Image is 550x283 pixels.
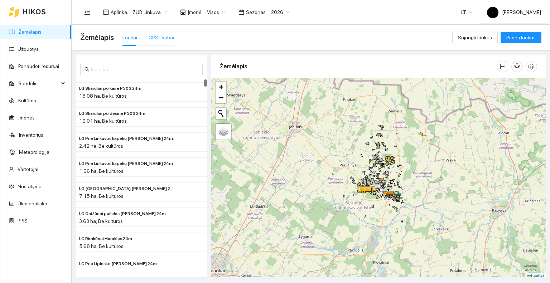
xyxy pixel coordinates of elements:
[84,9,91,15] span: menu-fold
[149,34,174,42] div: GPS Darbai
[452,35,498,40] a: Sujungti laukus
[79,85,143,92] span: LG Skaruliai po kaire P303 24m.
[458,34,492,42] span: Sujungti laukus
[79,193,124,199] span: 7.15 ha, Be kultūros
[79,260,158,267] span: LG Prie Lipinsko Herakles 24m.
[18,63,59,69] a: Panaudoti resursai
[18,115,35,121] a: Įmonės
[132,7,167,18] span: ŽŪB Linkuva
[216,108,226,119] button: Initiate a new search
[79,185,175,192] span: LG Tričių piliakalnis Arnold 24m.
[79,218,123,224] span: 3.63 ha, Be kultūros
[18,166,38,172] a: Vartotojai
[122,34,137,42] div: Laukai
[80,5,95,19] button: menu-fold
[79,235,133,242] span: LG Rimkūnai Herakles 24m.
[188,8,203,16] span: Įmonė :
[18,184,43,189] a: Nustatymai
[506,34,536,42] span: Pridėti laukus
[79,160,174,167] span: LG Prie Linkuvos kapelių Herakles 24m.
[18,98,36,103] a: Kultūros
[246,8,267,16] span: Sezonas :
[79,268,123,274] span: 2.69 ha, Be kultūros
[216,124,231,140] a: Layers
[79,118,127,124] span: 16.01 ha, Be kultūros
[19,149,49,155] a: Meteorologija
[207,7,226,18] span: Visos
[216,92,226,103] a: Zoom out
[271,7,290,18] span: 2026
[220,56,497,77] div: Žemėlapis
[18,201,47,206] a: Ūkio analitika
[452,32,498,43] button: Sujungti laukus
[18,218,28,224] a: PPIS
[216,82,226,92] a: Zoom in
[497,64,508,69] span: column-width
[461,7,473,18] span: LT
[79,110,146,117] span: LG Skaruliai po dešine P303 24m.
[18,29,42,35] a: Žemėlapis
[79,143,123,149] span: 2.42 ha, Be kultūros
[18,76,59,91] span: Sandėlis
[497,61,508,72] button: column-width
[219,93,223,102] span: −
[501,35,541,40] a: Pridėti laukus
[487,9,541,15] span: [PERSON_NAME]
[111,8,128,16] span: Aplinka :
[103,9,109,15] span: layout
[180,9,186,15] span: shop
[492,7,494,18] span: L
[79,135,174,142] span: LG Prie Linkuvos kapelių Herakles 24m.
[18,46,39,52] a: Užduotys
[80,32,114,43] span: Žemėlapis
[501,32,541,43] button: Pridėti laukus
[79,210,167,217] span: LG Gaižūnai pušelės Herakles 24m.
[85,67,90,72] span: search
[79,93,127,99] span: 18.08 ha, Be kultūros
[238,9,244,15] span: calendar
[219,82,223,91] span: +
[79,243,124,249] span: 5.68 ha, Be kultūros
[19,132,43,138] a: Inventorius
[91,65,198,73] input: Paieška
[527,274,544,279] a: Leaflet
[79,168,124,174] span: 1.96 ha, Be kultūros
